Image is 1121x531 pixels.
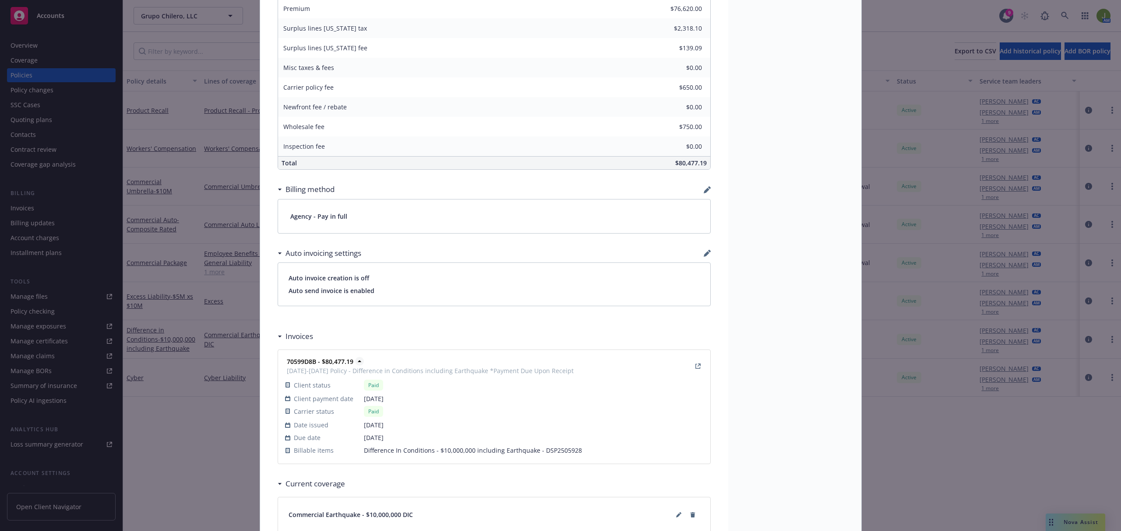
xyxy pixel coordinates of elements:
span: Commercial Earthquake - $10,000,000 DIC [289,510,413,519]
span: Wholesale fee [283,122,324,131]
div: Billing method [278,184,335,195]
span: [DATE]-[DATE] Policy - Difference in Conditions including Earthquake *Payment Due Upon Receipt [287,366,574,375]
span: [DATE] [364,420,703,430]
div: Paid [364,406,383,417]
a: View Invoice [693,361,703,371]
span: Inspection fee [283,142,325,150]
span: Billable items [294,446,334,455]
div: Current coverage [278,478,345,489]
span: Carrier status [294,407,334,416]
input: 0.00 [650,2,707,15]
div: Agency - Pay in full [278,199,710,233]
span: Auto invoice creation is off [289,273,700,283]
span: Client status [294,381,331,390]
div: Paid [364,380,383,391]
div: Invoices [278,331,313,342]
span: $80,477.19 [675,159,707,167]
span: [DATE] [364,433,703,442]
span: [DATE] [364,394,703,403]
input: 0.00 [650,140,707,153]
span: Difference In Conditions - $10,000,000 including Earthquake - DSP2505928 [364,446,703,455]
span: Date issued [294,420,328,430]
span: Surplus lines [US_STATE] fee [283,44,367,52]
span: Misc taxes & fees [283,63,334,72]
h3: Invoices [286,331,313,342]
span: Due date [294,433,321,442]
input: 0.00 [650,81,707,94]
span: Newfront fee / rebate [283,103,347,111]
span: Premium [283,4,310,13]
span: Total [282,159,297,167]
span: Carrier policy fee [283,83,334,91]
h3: Current coverage [286,478,345,489]
span: Auto send invoice is enabled [289,286,700,295]
input: 0.00 [650,22,707,35]
span: Client payment date [294,394,353,403]
span: Surplus lines [US_STATE] tax [283,24,367,32]
input: 0.00 [650,42,707,55]
input: 0.00 [650,101,707,114]
strong: 70599D8B - $80,477.19 [287,357,353,366]
h3: Auto invoicing settings [286,248,361,259]
div: Auto invoicing settings [278,248,361,259]
input: 0.00 [650,61,707,74]
h3: Billing method [286,184,335,195]
input: 0.00 [650,120,707,133]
